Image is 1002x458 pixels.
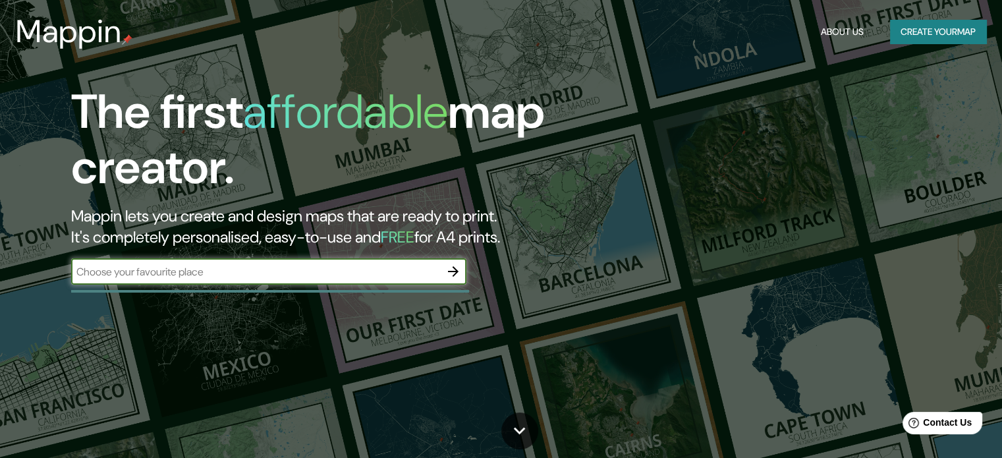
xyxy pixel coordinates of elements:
h1: The first map creator. [71,84,572,206]
button: Create yourmap [890,20,986,44]
h1: affordable [243,81,448,142]
input: Choose your favourite place [71,264,440,279]
iframe: Help widget launcher [885,407,988,444]
h2: Mappin lets you create and design maps that are ready to print. It's completely personalised, eas... [71,206,572,248]
img: mappin-pin [122,34,132,45]
h3: Mappin [16,13,122,50]
h5: FREE [381,227,414,247]
button: About Us [816,20,869,44]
